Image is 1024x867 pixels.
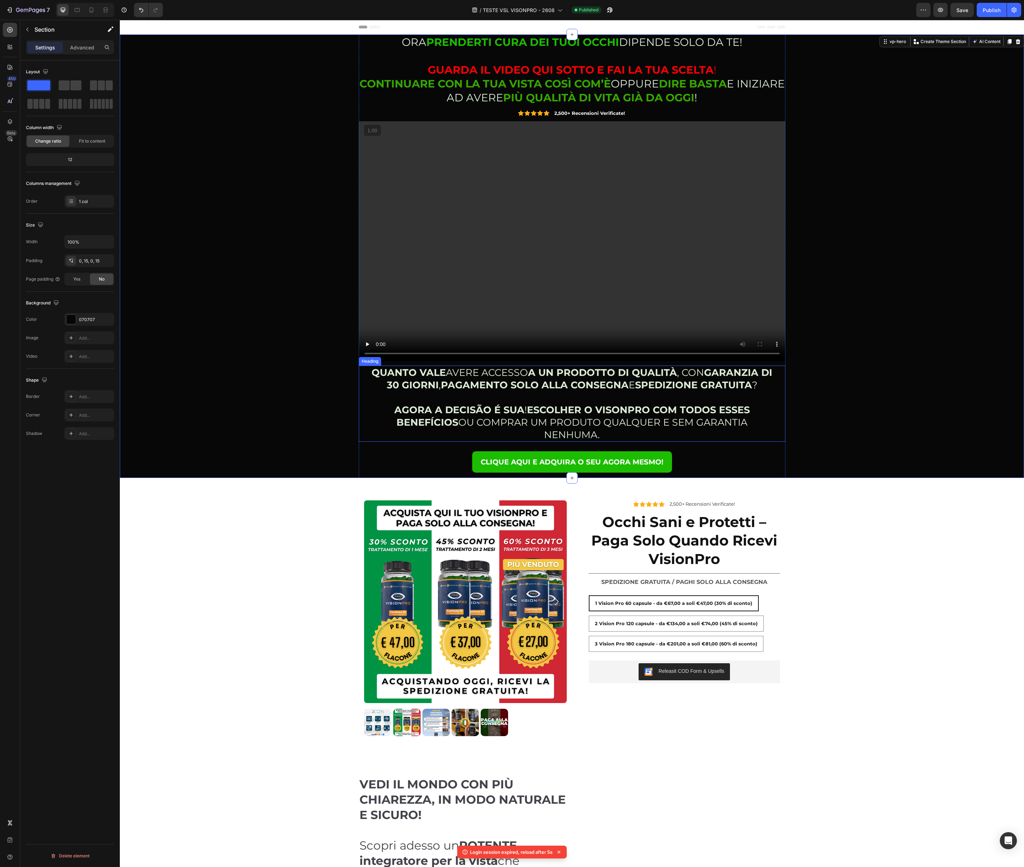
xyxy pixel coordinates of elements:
div: Shadow [26,430,42,437]
a: CLIQUE AQUI E ADQUIRA O SEU AGORA MESMO! [352,431,552,453]
div: Add... [79,335,112,341]
strong: ESCOLHER O VISONPRO COM TODOS ESSES BENEFÍCIOS [277,384,630,408]
div: Column width [26,123,64,133]
div: 450 [7,76,17,81]
video: Video [239,101,666,341]
button: Delete element [26,850,114,862]
strong: PIÙ QUALITÀ DI VITA GIÀ DA OGGI [383,71,575,84]
div: 12 [27,155,113,165]
div: Order [26,198,38,204]
p: 2,500+ Recensioni Verificate! [550,481,615,487]
div: 070707 [79,317,112,323]
strong: 2,500+ Recensioni Verificate! [434,90,505,96]
strong: A UN PRODOTTO DI QUALITÀ [408,347,557,358]
div: Border [26,393,40,400]
div: Beta [5,130,17,136]
div: Video [26,353,37,360]
span: Change ratio [35,138,61,144]
span: ! [308,43,597,57]
strong: QUANTO VALE [252,347,326,358]
p: Settings [35,44,55,51]
div: Color [26,316,37,323]
span: 3 Vision Pro 180 capsule - da €201,00 a soli €81,00 (60% di sconto) [475,621,638,627]
div: Open Intercom Messenger [1000,832,1017,849]
div: Shape [26,376,49,385]
p: Login session expired, reload after 5s [470,849,553,856]
button: Releasit COD Form & Upsells [519,643,610,660]
span: Published [579,7,598,13]
strong: GUARDA IL VIDEO QUI SOTTO E FAI LA TUA SCELTA [308,43,594,57]
div: 1 col [79,198,112,205]
div: Image [26,335,38,341]
div: Background [26,298,60,308]
button: Save [950,3,974,17]
div: vp-hero [768,18,788,25]
div: Add... [79,412,112,419]
div: Releasit COD Form & Upsells [539,648,604,655]
span: Yes [73,276,80,282]
div: Layout [26,67,50,77]
div: Undo/Redo [134,3,163,17]
p: 7 [47,6,50,14]
p: ⁠⁠⁠⁠⁠⁠⁠ AVERE ACCESSO , CON , E ? ! OU COMPRAR UM PRODUTO QUALQUER E SEM GARANTIA NENHUMA. [251,346,654,421]
div: Page padding [26,276,60,282]
strong: SPEDIZIONE GRATUITA [515,359,632,371]
span: TESTE VSL VISONPRO - 2608 [483,6,555,14]
span: 1 Vision Pro 60 capsule - da €67,00 a soli €47,00 (30% di sconto) [475,580,633,586]
strong: CONTINUARE CON LA TUA VISTA COSÌ COM’È [240,57,491,70]
div: Delete element [50,852,90,860]
div: Add... [79,431,112,437]
p: Section [34,25,93,34]
div: Columns management [26,179,81,188]
p: SPEDIZIONE GRATUITA / PAGHI SOLO ALLA CONSEGNA [470,559,660,566]
div: Heading [240,338,260,345]
input: Auto [65,235,114,248]
div: Publish [983,6,1001,14]
div: Padding [26,257,42,264]
strong: VEDI IL MONDO CON PIÙ CHIAREZZA, IN MODO NATURALE E SICURO! [240,757,446,802]
strong: DIRE BASTA [539,57,607,70]
span: No [99,276,105,282]
h1: Occhi Sani e Protetti – Paga Solo Quando Ricevi VisionPro [469,492,660,549]
div: Add... [79,353,112,360]
strong: AGORA A DECISÃO É SUA [274,384,405,396]
span: / [480,6,481,14]
div: Width [26,239,38,245]
div: Corner [26,412,40,418]
strong: CLIQUE AQUI E ADQUIRA O SEU AGORA MESMO! [361,438,544,446]
button: Publish [977,3,1007,17]
span: Save [956,7,968,13]
button: Carousel Next Arrow [433,578,441,586]
div: Add... [79,394,112,400]
p: Advanced [70,44,94,51]
img: CKKYs5695_ICEAE=.webp [524,648,533,656]
span: Fit to content [79,138,105,144]
h2: Rich Text Editor. Editing area: main [250,346,654,422]
p: Create Theme Section [801,18,846,25]
span: 2 Vision Pro 120 capsule - da €134,00 a soli €74,00 (45% di sconto) [475,601,638,606]
div: 0, 15, 0, 15 [79,258,112,264]
div: Size [26,220,45,230]
button: 7 [3,3,53,17]
strong: PAGAMENTO SOLO ALLA CONSEGNA [321,359,509,371]
button: AI Content [851,17,882,26]
iframe: Design area [120,20,1024,867]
